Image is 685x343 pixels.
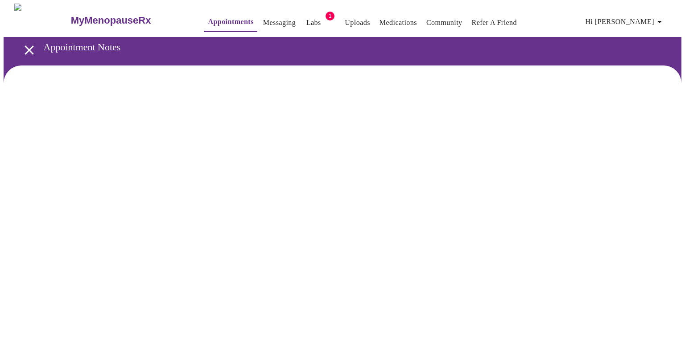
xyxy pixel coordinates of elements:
[44,41,635,53] h3: Appointment Notes
[582,13,668,31] button: Hi [PERSON_NAME]
[204,13,257,32] button: Appointments
[263,16,296,29] a: Messaging
[376,14,421,32] button: Medications
[326,12,334,20] span: 1
[71,15,151,26] h3: MyMenopauseRx
[299,14,328,32] button: Labs
[586,16,665,28] span: Hi [PERSON_NAME]
[426,16,462,29] a: Community
[208,16,253,28] a: Appointments
[70,5,186,36] a: MyMenopauseRx
[345,16,370,29] a: Uploads
[306,16,321,29] a: Labs
[472,16,517,29] a: Refer a Friend
[260,14,299,32] button: Messaging
[423,14,466,32] button: Community
[341,14,374,32] button: Uploads
[16,37,42,63] button: open drawer
[468,14,521,32] button: Refer a Friend
[380,16,417,29] a: Medications
[14,4,70,37] img: MyMenopauseRx Logo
